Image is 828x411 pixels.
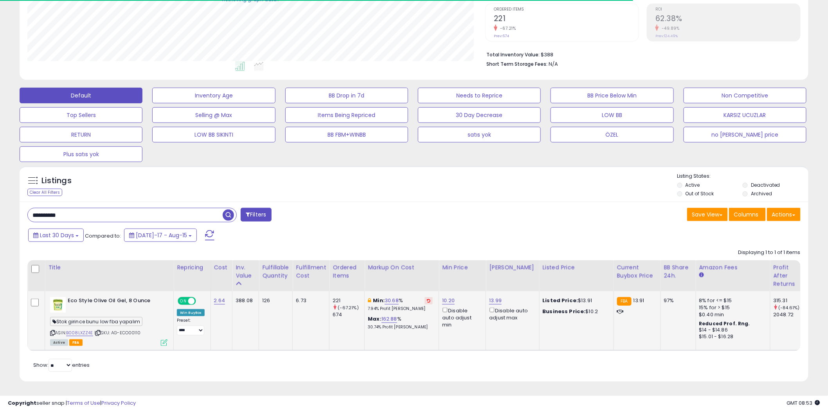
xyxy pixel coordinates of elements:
[489,263,536,272] div: [PERSON_NAME]
[774,297,805,304] div: 315.31
[50,339,68,346] span: All listings currently available for purchase on Amazon
[774,311,805,318] div: 2048.72
[373,297,385,304] b: Min:
[699,327,764,333] div: $14 - $14.86
[177,309,205,316] div: Win BuyBox
[779,305,800,311] small: (-84.61%)
[686,182,700,188] label: Active
[365,260,439,291] th: The percentage added to the cost of goods (COGS) that forms the calculator for Min & Max prices.
[664,263,693,280] div: BB Share 24h.
[699,311,764,318] div: $0.40 min
[136,231,187,239] span: [DATE]-17 - Aug-15
[124,229,197,242] button: [DATE]-17 - Aug-15
[418,127,541,142] button: satıs yok
[368,297,433,312] div: %
[20,107,142,123] button: Top Sellers
[333,263,361,280] div: Ordered Items
[66,330,93,336] a: B008LXZZ4E
[8,399,36,407] strong: Copyright
[28,229,84,242] button: Last 30 Days
[494,14,639,25] h2: 221
[285,88,408,103] button: BB Drop in 7d
[296,297,323,304] div: 6.73
[634,297,644,304] span: 13.91
[664,297,690,304] div: 97%
[152,127,275,142] button: LOW BB SIKINTI
[486,61,547,67] b: Short Term Storage Fees:
[655,7,800,12] span: ROI
[543,297,578,304] b: Listed Price:
[489,297,502,305] a: 13.99
[677,173,808,180] p: Listing States:
[8,400,136,407] div: seller snap | |
[236,263,256,280] div: Inv. value
[699,272,704,279] small: Amazon Fees.
[27,189,62,196] div: Clear All Filters
[152,88,275,103] button: Inventory Age
[494,34,509,38] small: Prev: 674
[368,315,433,330] div: %
[734,211,759,218] span: Columns
[368,324,433,330] p: 30.74% Profit [PERSON_NAME]
[729,208,766,221] button: Columns
[497,25,516,31] small: -67.21%
[543,263,610,272] div: Listed Price
[236,297,253,304] div: 388.08
[418,88,541,103] button: Needs to Reprice
[699,333,764,340] div: $15.01 - $16.28
[684,127,806,142] button: no [PERSON_NAME] price
[699,304,764,311] div: 15% for > $15
[686,190,714,197] label: Out of Stock
[787,399,820,407] span: 2025-09-15 08:53 GMT
[262,297,286,304] div: 126
[543,308,586,315] b: Business Price:
[699,297,764,304] div: 8% for <= $15
[659,25,680,31] small: -49.89%
[40,231,74,239] span: Last 30 Days
[152,107,275,123] button: Selling @ Max
[767,208,801,221] button: Actions
[285,107,408,123] button: Items Being Repriced
[178,298,188,305] span: ON
[241,208,271,222] button: Filters
[382,315,397,323] a: 162.88
[41,175,72,186] h5: Listings
[699,320,751,327] b: Reduced Prof. Rng.
[684,107,806,123] button: KARSIZ UCUZLAR
[20,88,142,103] button: Default
[551,107,673,123] button: LOW BB
[338,305,359,311] small: (-67.21%)
[486,51,540,58] b: Total Inventory Value:
[214,263,229,272] div: Cost
[442,306,480,328] div: Disable auto adjust min
[333,297,364,304] div: 221
[751,190,772,197] label: Archived
[494,7,639,12] span: Ordered Items
[368,315,382,323] b: Max:
[687,208,728,221] button: Save View
[418,107,541,123] button: 30 Day Decrease
[85,232,121,240] span: Compared to:
[177,318,205,335] div: Preset:
[617,297,632,306] small: FBA
[442,263,482,272] div: Min Price
[48,263,170,272] div: Title
[177,263,207,272] div: Repricing
[214,297,225,305] a: 2.64
[368,306,433,312] p: 7.94% Profit [PERSON_NAME]
[684,88,806,103] button: Non Competitive
[333,311,364,318] div: 674
[50,297,66,313] img: 41EOQbkCuXL._SL40_.jpg
[551,88,673,103] button: BB Price Below Min
[543,308,608,315] div: $10.2
[385,297,399,305] a: 30.68
[20,127,142,142] button: RETURN
[655,14,800,25] h2: 62.38%
[69,339,83,346] span: FBA
[738,249,801,256] div: Displaying 1 to 1 of 1 items
[296,263,326,280] div: Fulfillment Cost
[195,298,207,305] span: OFF
[20,146,142,162] button: Plus satıs yok
[751,182,780,188] label: Deactivated
[486,49,795,59] li: $388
